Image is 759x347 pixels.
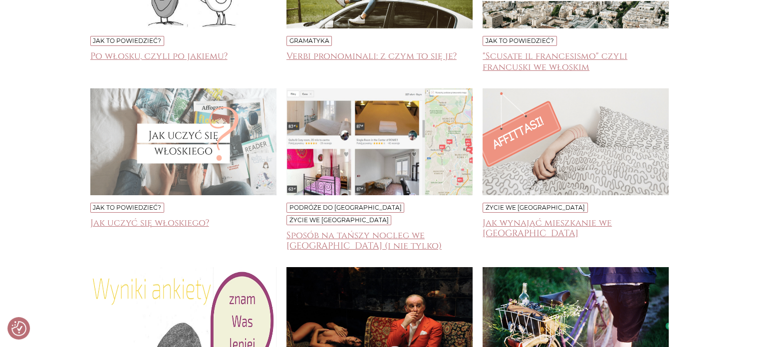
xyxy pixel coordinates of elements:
a: Jak to powiedzieć? [486,37,554,44]
button: Preferencje co do zgód [11,321,26,336]
a: "Scusate il francesismo" czyli francuski we włoskim [483,51,669,71]
a: Jak to powiedzieć? [93,37,161,44]
a: Gramatyka [289,37,329,44]
a: Życie we [GEOGRAPHIC_DATA] [486,204,585,211]
a: Jak uczyć się włoskiego? [90,218,276,238]
a: Życie we [GEOGRAPHIC_DATA] [289,216,389,224]
a: Verbi pronominali: z czym to się je? [286,51,473,71]
a: Sposób na tańszy nocleg we [GEOGRAPHIC_DATA] (i nie tylko) [286,230,473,250]
a: Jak wynająć mieszkanie we [GEOGRAPHIC_DATA] [483,218,669,238]
a: Jak to powiedzieć? [93,204,161,211]
a: Podróże do [GEOGRAPHIC_DATA] [289,204,402,211]
a: Po włosku, czyli po jakiemu? [90,51,276,71]
img: Revisit consent button [11,321,26,336]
